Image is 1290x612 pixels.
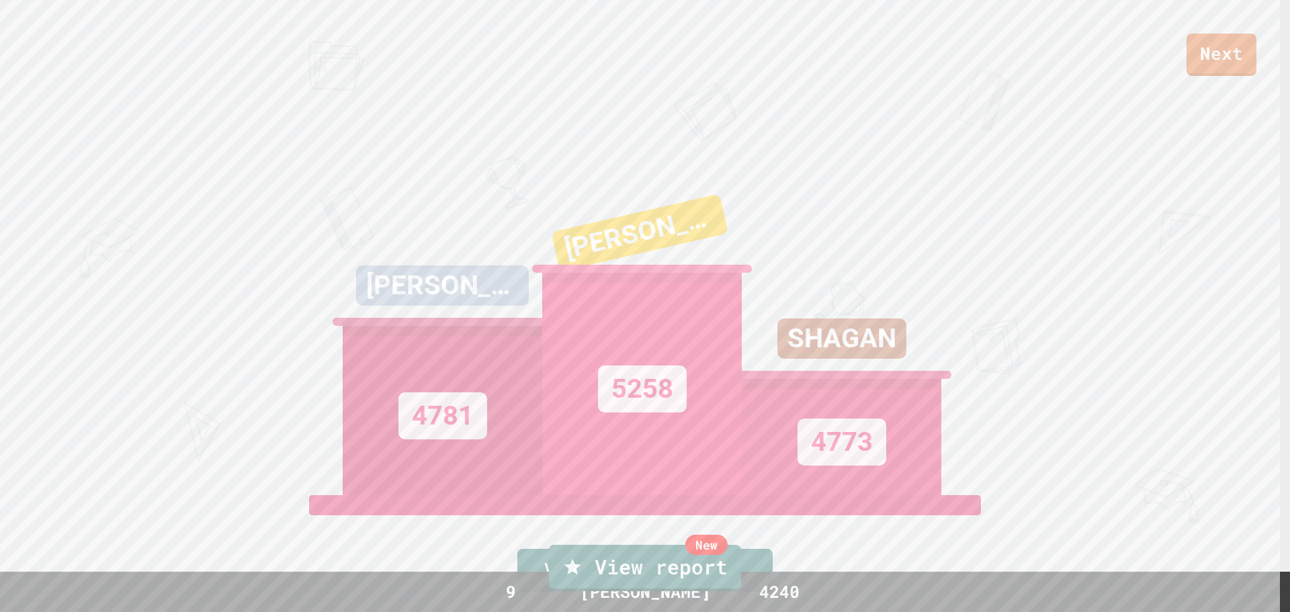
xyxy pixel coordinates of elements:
div: New [685,535,728,555]
div: 4773 [798,419,886,466]
div: 5258 [598,365,687,412]
div: [PERSON_NAME] [551,194,728,272]
a: Next [1187,34,1256,76]
div: SHAGAN [777,318,906,359]
div: 4781 [398,392,487,439]
a: View report [549,545,741,591]
div: [PERSON_NAME] [356,265,529,306]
